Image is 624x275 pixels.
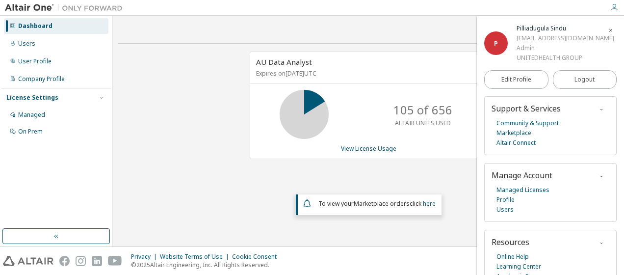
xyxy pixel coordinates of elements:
[494,39,498,48] span: P
[423,199,436,208] a: here
[496,205,514,215] a: Users
[18,128,43,136] div: On Prem
[18,22,52,30] div: Dashboard
[131,253,160,261] div: Privacy
[92,256,102,266] img: linkedin.svg
[553,70,617,89] button: Logout
[18,75,65,83] div: Company Profile
[517,53,614,63] div: UNITEDHEALTH GROUP
[18,40,35,48] div: Users
[517,24,614,33] div: Pilliadugula Sindu
[160,253,232,261] div: Website Terms of Use
[3,256,53,266] img: altair_logo.svg
[501,76,531,83] span: Edit Profile
[496,252,529,262] a: Online Help
[108,256,122,266] img: youtube.svg
[496,138,536,148] a: Altair Connect
[492,237,529,247] span: Resources
[496,118,559,128] a: Community & Support
[574,75,595,84] span: Logout
[232,253,283,261] div: Cookie Consent
[517,33,614,43] div: [EMAIL_ADDRESS][DOMAIN_NAME]
[5,3,128,13] img: Altair One
[492,103,561,114] span: Support & Services
[496,128,531,138] a: Marketplace
[318,199,436,208] span: To view your click
[59,256,70,266] img: facebook.svg
[18,111,45,119] div: Managed
[517,43,614,53] div: Admin
[496,195,515,205] a: Profile
[393,102,452,118] p: 105 of 656
[492,170,552,181] span: Manage Account
[496,185,549,195] a: Managed Licenses
[256,57,312,67] span: AU Data Analyst
[6,94,58,102] div: License Settings
[76,256,86,266] img: instagram.svg
[341,144,396,153] a: View License Usage
[484,70,548,89] a: Edit Profile
[131,261,283,269] p: © 2025 Altair Engineering, Inc. All Rights Reserved.
[256,69,479,78] p: Expires on [DATE] UTC
[18,57,52,65] div: User Profile
[395,119,451,127] p: ALTAIR UNITS USED
[496,262,541,272] a: Learning Center
[354,199,410,208] em: Marketplace orders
